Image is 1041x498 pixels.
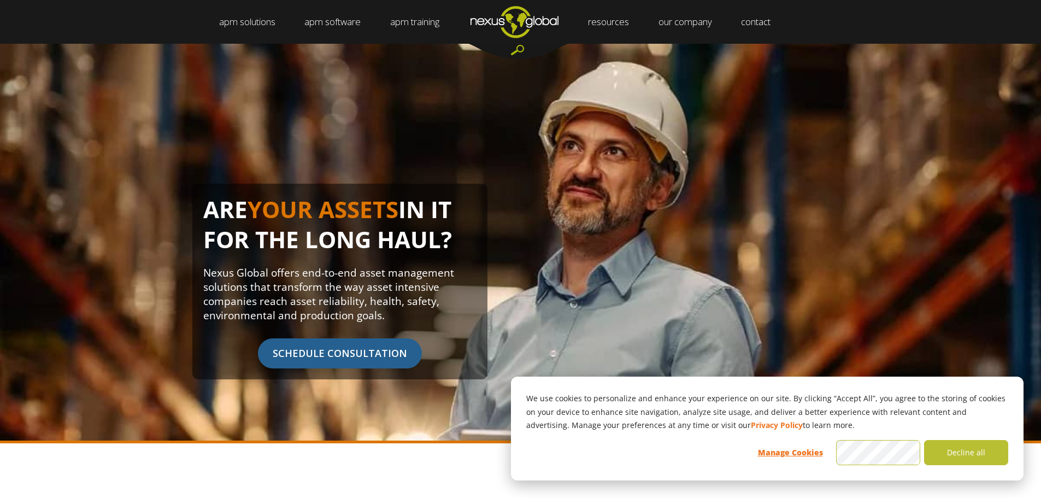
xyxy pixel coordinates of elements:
span: SCHEDULE CONSULTATION [258,338,422,368]
h1: ARE IN IT FOR THE LONG HAUL? [203,195,477,266]
button: Manage Cookies [748,440,832,465]
button: Accept all [836,440,920,465]
button: Decline all [924,440,1008,465]
span: YOUR ASSETS [248,194,398,225]
p: We use cookies to personalize and enhance your experience on our site. By clicking “Accept All”, ... [526,392,1008,432]
p: Nexus Global offers end-to-end asset management solutions that transform the way asset intensive ... [203,266,477,323]
a: Privacy Policy [751,419,803,432]
div: Cookie banner [511,377,1024,481]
